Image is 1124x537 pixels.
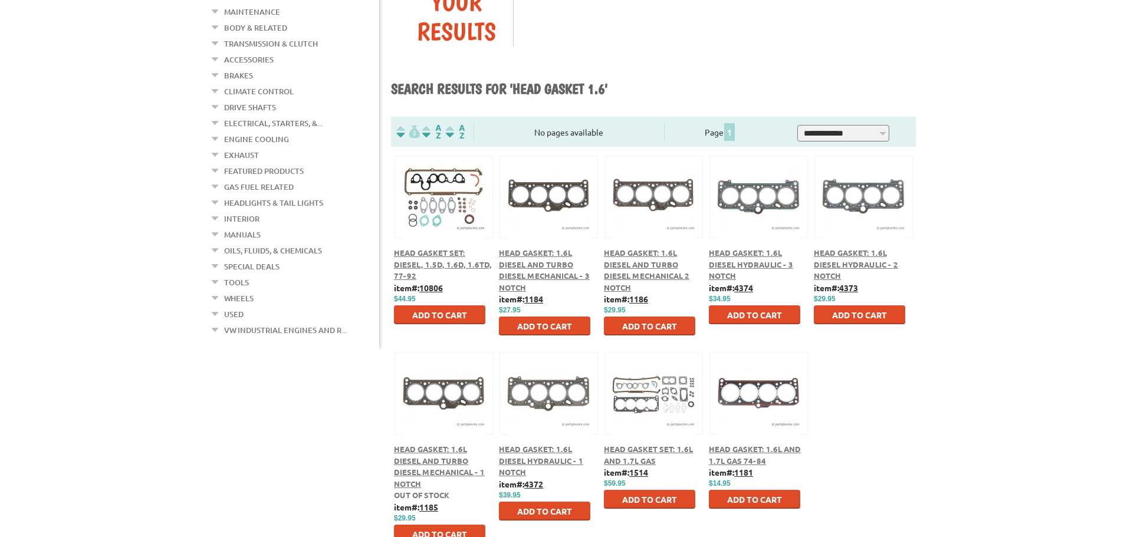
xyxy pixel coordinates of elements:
[724,123,735,141] span: 1
[709,467,753,477] b: item#:
[224,322,347,338] a: VW Industrial Engines and R...
[394,305,485,324] button: Add to Cart
[839,282,858,293] u: 4373
[734,467,753,477] u: 1181
[391,80,916,99] h1: Search results for 'head gasket 1.6'
[224,4,280,19] a: Maintenance
[604,467,648,477] b: item#:
[604,490,695,509] button: Add to Cart
[524,479,543,489] u: 4372
[224,179,294,195] a: Gas Fuel Related
[629,294,648,304] u: 1186
[224,20,287,35] a: Body & Related
[396,125,420,139] img: filterpricelow.svg
[517,321,572,331] span: Add to Cart
[604,479,626,487] span: $59.95
[224,195,323,210] a: Headlights & Tail Lights
[622,321,677,331] span: Add to Cart
[394,295,416,303] span: $44.95
[499,444,583,477] a: Head Gasket: 1.6L Diesel Hydraulic - 1 Notch
[499,306,521,314] span: $27.95
[499,317,590,335] button: Add to Cart
[629,467,648,477] u: 1514
[832,309,887,320] span: Add to Cart
[709,479,731,487] span: $14.95
[474,126,664,139] div: No pages available
[394,514,416,522] span: $29.95
[622,494,677,505] span: Add to Cart
[814,282,858,293] b: item#:
[224,84,294,99] a: Climate Control
[499,479,543,489] b: item#:
[814,295,836,303] span: $29.95
[604,317,695,335] button: Add to Cart
[224,116,323,131] a: Electrical, Starters, &...
[394,444,485,489] a: Head Gasket: 1.6L Diesel and Turbo Diesel Mechanical - 1 Notch
[517,506,572,516] span: Add to Cart
[224,52,274,67] a: Accessories
[709,248,793,281] a: Head Gasket: 1.6L Diesel Hydraulic - 3 Notch
[604,294,648,304] b: item#:
[419,502,438,512] u: 1185
[420,125,443,139] img: Sort by Headline
[709,490,800,509] button: Add to Cart
[499,294,543,304] b: item#:
[499,491,521,499] span: $39.95
[224,68,253,83] a: Brakes
[814,248,898,281] a: Head Gasket: 1.6L Diesel Hydraulic - 2 Notch
[394,502,438,512] b: item#:
[224,259,280,274] a: Special Deals
[419,282,443,293] u: 10806
[224,211,259,226] a: Interior
[224,131,289,147] a: Engine Cooling
[224,147,259,163] a: Exhaust
[224,291,254,306] a: Wheels
[412,309,467,320] span: Add to Cart
[224,275,249,290] a: Tools
[604,444,693,466] a: Head Gasket Set: 1.6L and 1.7L Gas
[709,295,731,303] span: $34.95
[734,282,753,293] u: 4374
[394,282,443,293] b: item#:
[499,248,590,292] a: Head Gasket: 1.6L Diesel and Turbo Diesel Mechanical - 3 Notch
[224,243,322,258] a: Oils, Fluids, & Chemicals
[224,227,261,242] a: Manuals
[394,248,492,281] a: Head Gasket Set: Diesel, 1.5D, 1.6D, 1.6TD, 77-92
[224,307,244,322] a: Used
[524,294,543,304] u: 1184
[727,309,782,320] span: Add to Cart
[604,306,626,314] span: $29.95
[709,444,801,466] a: Head Gasket: 1.6L and 1.7L Gas 74-84
[604,248,689,292] a: Head Gasket: 1.6L Diesel and Turbo Diesel Mechanical 2 Notch
[709,282,753,293] b: item#:
[727,494,782,505] span: Add to Cart
[709,305,800,324] button: Add to Cart
[394,490,449,500] span: Out of stock
[499,502,590,520] button: Add to Cart
[224,100,276,115] a: Drive Shafts
[224,163,304,179] a: Featured Products
[814,305,905,324] button: Add to Cart
[443,125,467,139] img: Sort by Sales Rank
[664,122,777,141] div: Page
[224,36,318,51] a: Transmission & Clutch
